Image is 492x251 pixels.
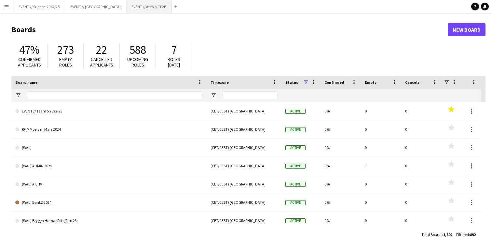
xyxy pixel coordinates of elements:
span: 47% [19,43,39,57]
span: Empty roles [59,56,72,68]
div: 0 [361,175,401,193]
div: (CET/CEST) [GEOGRAPHIC_DATA] [207,120,281,138]
span: Active [285,182,306,187]
div: : [421,228,452,241]
span: 7 [171,43,177,57]
button: EVENT // Support 2024/25 [13,0,65,13]
span: 273 [57,43,74,57]
div: 0% [321,157,361,175]
div: 1 [361,157,401,175]
input: Timezone Filter Input [222,91,278,99]
span: Active [285,127,306,132]
span: Board name [15,80,37,85]
span: Active [285,200,306,205]
span: Filtered [456,232,469,237]
span: 588 [130,43,146,57]
a: (WAL) ADMIN 2025 [15,157,203,175]
div: 0 [401,139,442,156]
div: (CET/CEST) [GEOGRAPHIC_DATA] [207,157,281,175]
span: 22 [96,43,107,57]
span: Empty [365,80,376,85]
div: : [456,228,476,241]
span: Confirmed [324,80,344,85]
div: (CET/CEST) [GEOGRAPHIC_DATA] [207,102,281,120]
div: 0 [401,193,442,211]
span: Total Boards [421,232,442,237]
h1: Boards [11,25,448,35]
div: 0 [401,120,442,138]
div: 0 [401,212,442,229]
div: 0% [321,102,361,120]
span: Cancelled applicants [90,56,113,68]
div: 0 [361,120,401,138]
span: Status [285,80,298,85]
button: Open Filter Menu [15,92,21,98]
span: Confirmed applicants [18,56,41,68]
span: Active [285,218,306,223]
span: Roles [DATE] [168,56,180,68]
span: Active [285,164,306,169]
div: (CET/CEST) [GEOGRAPHIC_DATA] [207,175,281,193]
span: Upcoming roles [127,56,148,68]
div: 0 [401,157,442,175]
a: (WAL) Bank2 2024 [15,193,203,212]
div: 0% [321,120,361,138]
a: New Board [448,23,485,36]
button: EVENT // [GEOGRAPHIC_DATA] [65,0,126,13]
div: 0% [321,193,361,211]
div: (CET/CEST) [GEOGRAPHIC_DATA] [207,139,281,156]
div: (CET/CEST) [GEOGRAPHIC_DATA] [207,212,281,229]
input: Board name Filter Input [27,91,203,99]
a: RF // Moelven Mars 2024 [15,120,203,139]
span: Active [285,109,306,114]
div: 0 [361,102,401,120]
a: EVENT // Team 5 2022-23 [15,102,203,120]
span: Cancels [405,80,419,85]
div: 0% [321,212,361,229]
span: Timezone [211,80,229,85]
span: 1,892 [443,232,452,237]
div: 0 [361,193,401,211]
div: 0% [321,175,361,193]
div: 0% [321,139,361,156]
div: 0 [401,102,442,120]
button: Open Filter Menu [211,92,216,98]
div: 0 [361,139,401,156]
span: 892 [470,232,476,237]
button: EVENT // Atea // TP2B [126,0,172,13]
a: (WAL) [15,139,203,157]
div: (CET/CEST) [GEOGRAPHIC_DATA] [207,193,281,211]
a: (WAL) AKTIV [15,175,203,193]
a: (WAL) Brygga Hamar Foto/film 23 [15,212,203,230]
span: Active [285,145,306,150]
div: 0 [401,175,442,193]
div: 0 [361,212,401,229]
